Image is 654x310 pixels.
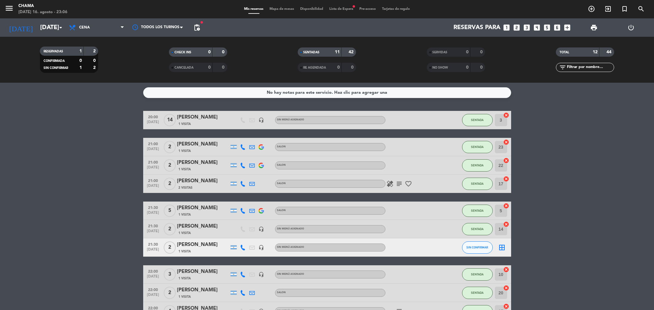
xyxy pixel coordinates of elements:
[553,24,561,32] i: looks_6
[177,177,229,185] div: [PERSON_NAME]
[503,303,509,309] i: cancel
[145,147,161,154] span: [DATE]
[277,273,304,275] span: Sin menú asignado
[178,294,191,299] span: 1 Visita
[560,51,569,54] span: TOTAL
[164,141,176,153] span: 2
[480,65,484,70] strong: 0
[277,228,304,230] span: Sin menú asignado
[621,5,628,13] i: turned_in_not
[145,184,161,191] span: [DATE]
[174,51,191,54] span: CHECK INS
[267,89,387,96] div: No hay notas para este servicio. Haz clic para agregar una
[471,145,484,149] span: SENTADA
[335,50,340,54] strong: 11
[356,7,379,11] span: Pre-acceso
[513,24,521,32] i: looks_two
[145,113,161,120] span: 20:00
[533,24,541,32] i: looks_4
[303,51,319,54] span: SENTADAS
[258,144,264,150] img: google-logo.png
[471,291,484,294] span: SENTADA
[588,5,595,13] i: add_circle_outline
[178,249,191,254] span: 1 Visita
[145,211,161,218] span: [DATE]
[563,24,571,32] i: add_box
[18,9,67,15] div: [DATE] 16. agosto - 23:06
[145,229,161,236] span: [DATE]
[258,117,264,123] i: headset_mic
[266,7,297,11] span: Mapa de mesas
[462,241,493,254] button: SIN CONFIRMAR
[178,122,191,127] span: 1 Visita
[164,223,176,235] span: 2
[462,178,493,190] button: SENTADA
[386,180,394,187] i: healing
[471,118,484,122] span: SENTADA
[177,222,229,230] div: [PERSON_NAME]
[145,267,161,274] span: 22:00
[503,221,509,227] i: cancel
[178,276,191,281] span: 1 Visita
[164,159,176,172] span: 2
[503,285,509,291] i: cancel
[178,185,193,190] span: 2 Visitas
[471,182,484,185] span: SENTADA
[57,24,64,31] i: arrow_drop_down
[145,165,161,172] span: [DATE]
[379,7,413,11] span: Tarjetas de regalo
[543,24,551,32] i: looks_5
[462,205,493,217] button: SENTADA
[145,177,161,184] span: 21:00
[145,274,161,282] span: [DATE]
[145,158,161,165] span: 21:00
[498,244,506,251] i: border_all
[93,66,97,70] strong: 2
[349,50,355,54] strong: 42
[503,112,509,118] i: cancel
[177,241,229,249] div: [PERSON_NAME]
[44,50,63,53] span: RESERVADAS
[277,164,286,166] span: SALON
[44,59,65,62] span: CONFIRMADA
[208,65,211,70] strong: 0
[177,268,229,276] div: [PERSON_NAME]
[471,164,484,167] span: SENTADA
[462,159,493,172] button: SENTADA
[79,59,82,63] strong: 0
[523,24,531,32] i: looks_3
[174,66,193,69] span: CANCELADA
[241,7,266,11] span: Mis reservas
[164,268,176,281] span: 3
[593,50,598,54] strong: 12
[193,24,201,31] span: pending_actions
[503,139,509,145] i: cancel
[258,272,264,277] i: headset_mic
[559,64,566,71] i: filter_list
[432,51,447,54] span: SERVIDAS
[466,65,469,70] strong: 0
[5,4,14,13] i: menu
[351,65,355,70] strong: 0
[303,66,326,69] span: RE AGENDADA
[453,24,500,31] span: Reservas para
[326,7,356,11] span: Lista de Espera
[604,5,612,13] i: exit_to_app
[93,49,97,53] strong: 2
[277,119,304,121] span: Sin menú asignado
[396,180,403,187] i: subject
[177,286,229,294] div: [PERSON_NAME]
[164,114,176,126] span: 14
[145,140,161,147] span: 21:00
[352,5,356,8] span: fiber_manual_record
[277,146,286,148] span: SALON
[337,65,340,70] strong: 0
[145,204,161,211] span: 21:30
[258,208,264,214] img: google-logo.png
[164,241,176,254] span: 2
[145,248,161,255] span: [DATE]
[462,268,493,281] button: SENTADA
[164,205,176,217] span: 5
[627,24,635,31] i: power_settings_new
[5,4,14,15] button: menu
